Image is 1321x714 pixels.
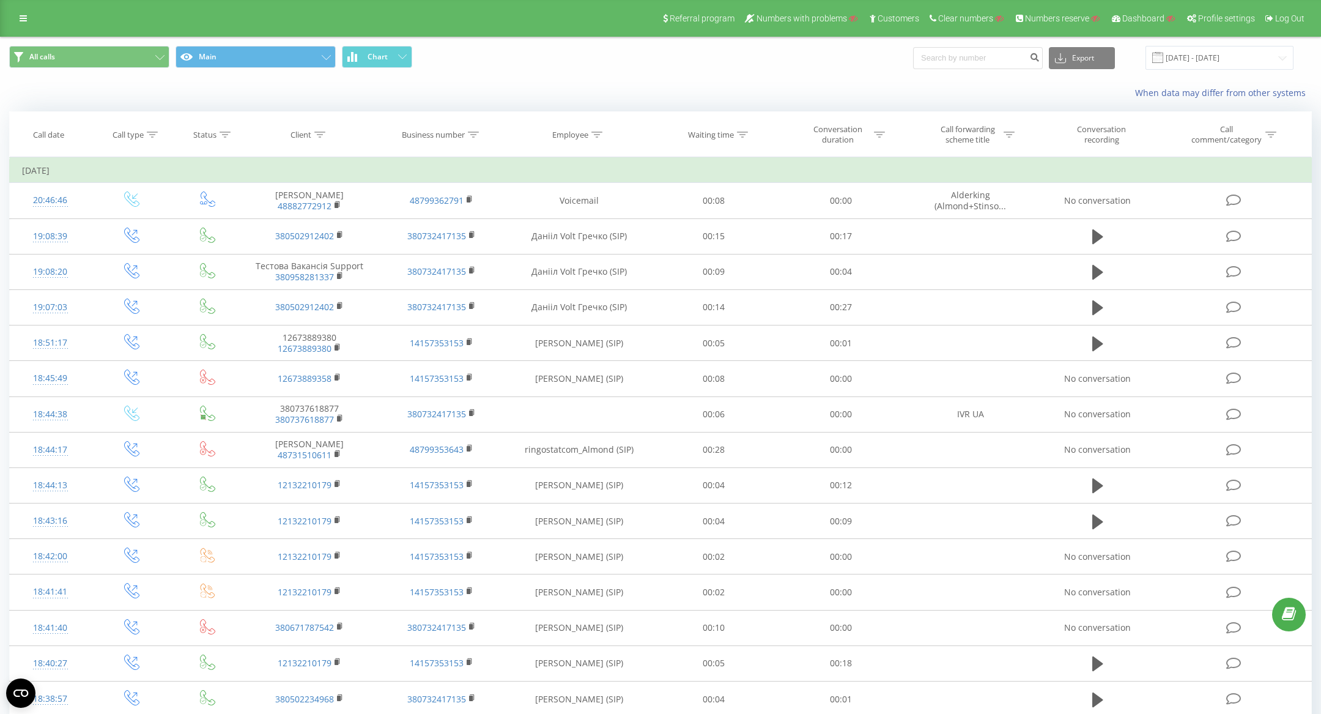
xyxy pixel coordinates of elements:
td: IVR UA [905,396,1037,432]
div: 18:44:17 [22,438,79,462]
td: 00:00 [777,575,905,610]
td: 00:00 [777,396,905,432]
td: 00:00 [777,361,905,396]
a: 380732417135 [407,230,466,242]
div: Client [290,130,311,140]
button: Export [1049,47,1115,69]
div: 18:41:40 [22,616,79,640]
input: Search by number [913,47,1043,69]
td: 00:17 [777,218,905,254]
td: 00:04 [650,467,777,503]
a: 380732417135 [407,301,466,313]
a: 380737618877 [275,414,334,425]
span: Referral program [670,13,735,23]
span: No conversation [1064,373,1131,384]
a: When data may differ from other systems [1135,87,1312,99]
td: 00:12 [777,467,905,503]
td: [PERSON_NAME] (SIP) [508,575,650,610]
a: 14157353153 [410,657,464,669]
a: 12132210179 [278,515,331,527]
span: Chart [368,53,388,61]
td: 00:09 [777,504,905,539]
div: 19:07:03 [22,296,79,319]
td: 00:00 [777,610,905,645]
td: Данііл Volt Гречко (SIP) [508,218,650,254]
div: 20:46:46 [22,188,79,212]
div: Status [193,130,216,140]
td: 00:02 [650,575,777,610]
a: 380732417135 [407,622,466,633]
a: 380732417135 [407,408,466,420]
td: [PERSON_NAME] (SIP) [508,610,650,645]
div: 18:44:13 [22,474,79,497]
div: Conversation recording [1062,124,1141,145]
div: 18:51:17 [22,331,79,355]
span: Profile settings [1198,13,1255,23]
a: 14157353153 [410,551,464,562]
span: Numbers reserve [1025,13,1089,23]
td: 00:05 [650,645,777,681]
td: 00:06 [650,396,777,432]
a: 380732417135 [407,693,466,705]
td: [PERSON_NAME] (SIP) [508,361,650,396]
td: 12673889380 [243,325,376,361]
td: [PERSON_NAME] (SIP) [508,645,650,681]
span: No conversation [1064,551,1131,562]
div: 18:41:41 [22,580,79,604]
div: Business number [402,130,465,140]
td: 00:02 [650,539,777,575]
div: Call forwarding scheme title [935,124,1001,145]
a: 380502912402 [275,301,334,313]
a: 12132210179 [278,657,331,669]
span: Clear numbers [938,13,993,23]
a: 380671787542 [275,622,334,633]
td: [PERSON_NAME] [243,432,376,467]
div: 18:45:49 [22,366,79,390]
td: Voicemail [508,183,650,218]
a: 48882772912 [278,200,331,212]
td: [DATE] [10,158,1312,183]
td: [PERSON_NAME] (SIP) [508,467,650,503]
td: 00:08 [650,361,777,396]
a: 12132210179 [278,586,331,598]
span: Alderking (Almond+Stinso... [934,189,1006,212]
td: 380737618877 [243,396,376,432]
span: Customers [878,13,919,23]
td: [PERSON_NAME] (SIP) [508,539,650,575]
div: 18:42:00 [22,545,79,568]
a: 48731510611 [278,449,331,461]
button: Chart [342,46,412,68]
div: Employee [552,130,588,140]
div: Waiting time [688,130,734,140]
td: 00:04 [777,254,905,289]
td: 00:14 [650,289,777,325]
div: Call type [113,130,144,140]
span: No conversation [1064,586,1131,598]
a: 12132210179 [278,479,331,491]
div: Call date [33,130,64,140]
a: 380502234968 [275,693,334,705]
a: 14157353153 [410,373,464,384]
a: 48799362791 [410,195,464,206]
td: 00:01 [777,325,905,361]
a: 14157353153 [410,479,464,491]
td: 00:09 [650,254,777,289]
td: 00:00 [777,432,905,467]
td: 00:08 [650,183,777,218]
td: [PERSON_NAME] (SIP) [508,325,650,361]
td: 00:28 [650,432,777,467]
span: No conversation [1064,195,1131,206]
a: 48799353643 [410,444,464,455]
span: Dashboard [1122,13,1164,23]
div: Conversation duration [805,124,871,145]
div: Call comment/category [1191,124,1262,145]
td: 00:27 [777,289,905,325]
div: 19:08:39 [22,225,79,248]
span: All calls [29,52,55,62]
span: Log Out [1275,13,1304,23]
span: No conversation [1064,408,1131,420]
span: No conversation [1064,444,1131,455]
a: 380732417135 [407,266,466,277]
div: 18:40:27 [22,652,79,675]
a: 14157353153 [410,515,464,527]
